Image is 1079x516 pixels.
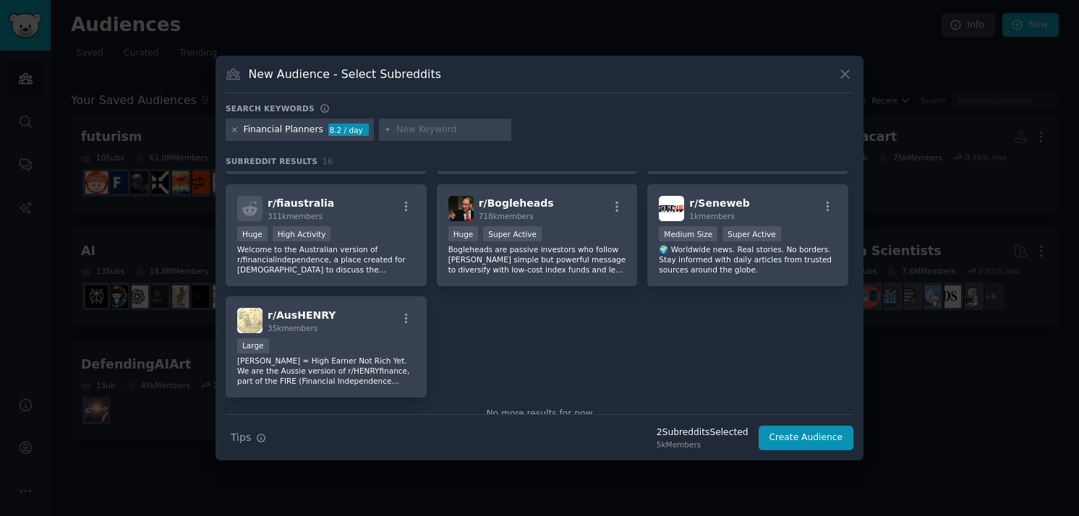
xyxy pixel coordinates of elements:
h3: New Audience - Select Subreddits [249,66,441,82]
span: r/ fiaustralia [268,197,334,209]
span: r/ Seneweb [689,197,750,209]
img: AusHENRY [237,308,263,333]
div: Huge [237,226,268,241]
span: 1k members [689,212,735,220]
div: 5k Members [657,439,749,450]
img: Bogleheads [448,196,474,221]
div: Huge [448,226,479,241]
p: 🌍 Worldwide news. Real stories. No borders. Stay informed with daily articles from trusted source... [659,244,837,275]
span: Tips [231,430,251,445]
div: Super Active [722,226,781,241]
img: Seneweb [659,196,684,221]
span: 311k members [268,212,323,220]
button: Tips [226,425,271,450]
span: r/ Bogleheads [479,197,554,209]
p: Bogleheads are passive investors who follow [PERSON_NAME] simple but powerful message to diversif... [448,244,626,275]
span: Subreddit Results [226,156,317,166]
div: Super Active [483,226,542,241]
span: 35k members [268,324,317,332]
h3: Search keywords [226,103,315,113]
span: r/ AusHENRY [268,309,336,321]
div: Large [237,338,269,353]
div: Medium Size [659,226,717,241]
div: Financial Planners [244,124,323,137]
div: High Activity [273,226,331,241]
p: Welcome to the Australian version of r/financialindependence, a place created for [DEMOGRAPHIC_DA... [237,244,415,275]
p: [PERSON_NAME] = High Earner Not Rich Yet. We are the Aussie version of r/HENRYfinance, part of th... [237,356,415,386]
span: 16 [323,157,333,165]
input: New Keyword [396,124,506,137]
button: Create Audience [759,426,854,450]
div: No more results for now [226,408,853,421]
div: 8.2 / day [328,124,369,137]
div: 2 Subreddit s Selected [657,426,749,439]
span: 718k members [479,212,534,220]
